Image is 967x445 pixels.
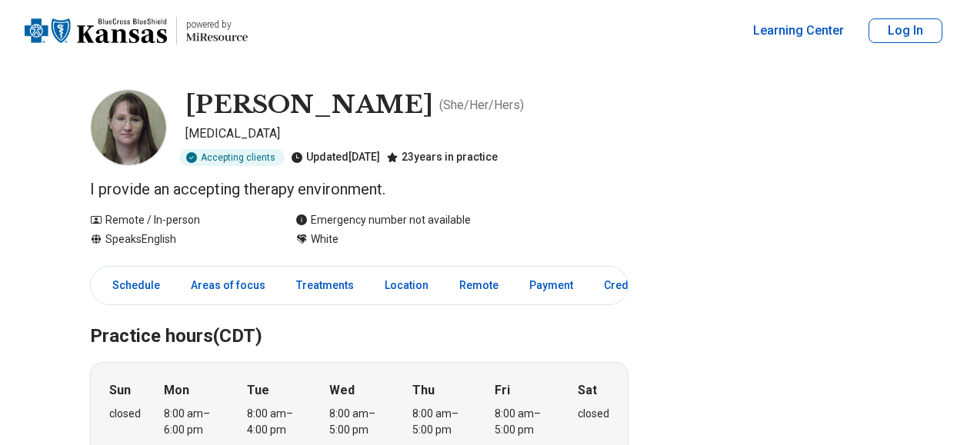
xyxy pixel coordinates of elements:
[185,125,629,143] p: [MEDICAL_DATA]
[753,22,844,40] a: Learning Center
[90,287,629,350] h2: Practice hours (CDT)
[495,381,510,400] strong: Fri
[595,270,681,301] a: Credentials
[439,96,524,115] p: ( She/Her/Hers )
[179,149,285,166] div: Accepting clients
[186,18,248,31] p: powered by
[247,406,306,438] div: 8:00 am – 4:00 pm
[495,406,554,438] div: 8:00 am – 5:00 pm
[578,406,609,422] div: closed
[291,149,380,166] div: Updated [DATE]
[109,381,131,400] strong: Sun
[185,89,433,121] h1: [PERSON_NAME]
[164,406,223,438] div: 8:00 am – 6:00 pm
[90,178,629,200] p: I provide an accepting therapy environment.
[182,270,275,301] a: Areas of focus
[25,6,248,55] a: Home page
[869,18,942,43] button: Log In
[520,270,582,301] a: Payment
[90,89,167,166] img: Amy White-Blakesley, Psychologist
[287,270,363,301] a: Treatments
[412,381,435,400] strong: Thu
[109,406,141,422] div: closed
[375,270,438,301] a: Location
[90,212,265,228] div: Remote / In-person
[386,149,498,166] div: 23 years in practice
[578,381,597,400] strong: Sat
[329,381,355,400] strong: Wed
[450,270,508,301] a: Remote
[247,381,269,400] strong: Tue
[94,270,169,301] a: Schedule
[412,406,472,438] div: 8:00 am – 5:00 pm
[295,212,471,228] div: Emergency number not available
[329,406,388,438] div: 8:00 am – 5:00 pm
[311,231,338,247] span: White
[164,381,189,400] strong: Mon
[90,231,265,247] div: Speaks English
